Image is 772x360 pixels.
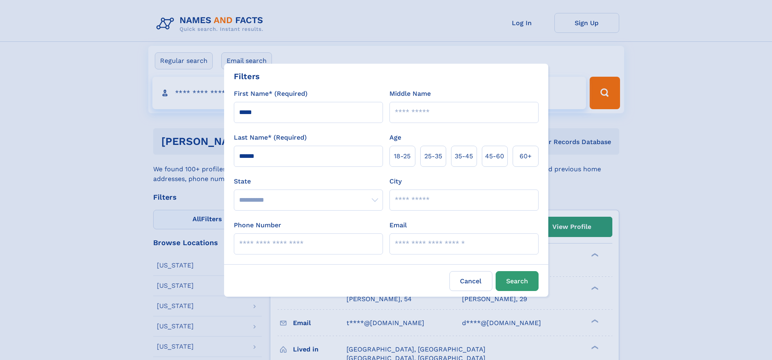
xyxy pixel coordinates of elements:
[455,151,473,161] span: 35‑45
[234,133,307,142] label: Last Name* (Required)
[424,151,442,161] span: 25‑35
[485,151,504,161] span: 45‑60
[496,271,539,291] button: Search
[389,177,402,186] label: City
[389,220,407,230] label: Email
[394,151,411,161] span: 18‑25
[389,89,431,99] label: Middle Name
[234,177,383,186] label: State
[520,151,532,161] span: 60+
[234,220,281,230] label: Phone Number
[389,133,401,142] label: Age
[234,70,260,82] div: Filters
[449,271,492,291] label: Cancel
[234,89,308,99] label: First Name* (Required)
